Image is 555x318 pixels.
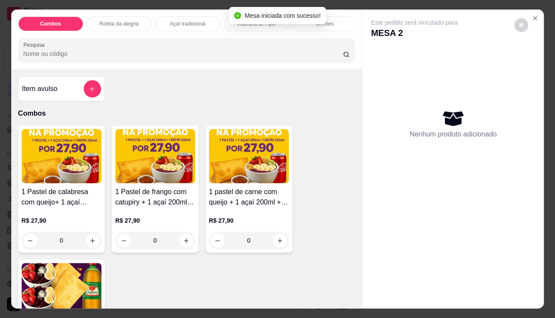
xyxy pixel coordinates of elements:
img: product-image [209,129,289,183]
span: Mesa iniciada com sucesso! [245,12,320,19]
input: Pesquisa [23,49,343,58]
button: add-separate-item [83,80,101,97]
h4: Item avulso [22,84,57,94]
button: decrease-product-quantity [515,18,529,32]
p: Roleta da alegria [99,20,139,27]
p: Nenhum produto adicionado [409,129,496,140]
p: R$ 27,90 [21,216,101,225]
p: Cremes [316,20,334,27]
p: Açaí tradicional [170,20,205,27]
span: check-circle [234,12,241,19]
p: Este pedido será vinculado para [371,18,457,27]
h4: 1 Pastel de frango com catupiry + 1 açaí 200ml + 1 refri lata 220ml [115,187,195,208]
p: Combos [40,20,61,27]
img: product-image [21,129,101,183]
h4: 1 Pastel de calabresa com queijo+ 1 açaí 200ml+ 1 refri lata 220ml [21,187,101,208]
img: product-image [21,263,101,317]
p: R$ 27,90 [209,216,289,225]
p: R$ 27,90 [115,216,195,225]
p: Combos [18,108,355,119]
label: Pesquisa [23,41,47,49]
p: Vitamina de Açaí [237,20,276,27]
img: product-image [115,129,195,183]
h4: 1 pastel de carne com queijo + 1 açaí 200ml + 1 refri lata 220ml [209,187,289,208]
button: Close [529,11,542,25]
p: MESA 2 [371,27,457,39]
